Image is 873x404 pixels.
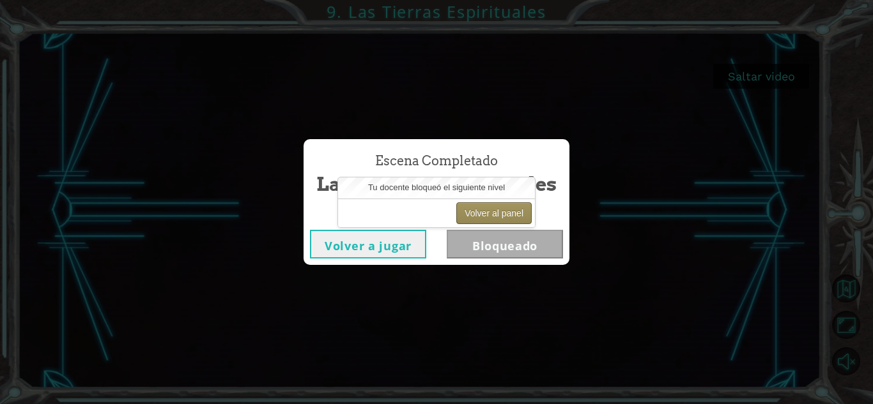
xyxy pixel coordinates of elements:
span: Tu docente bloqueó el siguiente nivel [368,183,505,192]
button: Bloqueado [447,230,563,258]
span: Escena Completado [375,152,498,170]
button: Volver a jugar [310,230,426,258]
span: Las Tierras Espirituales [316,170,557,198]
button: Volver al panel [456,202,532,224]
